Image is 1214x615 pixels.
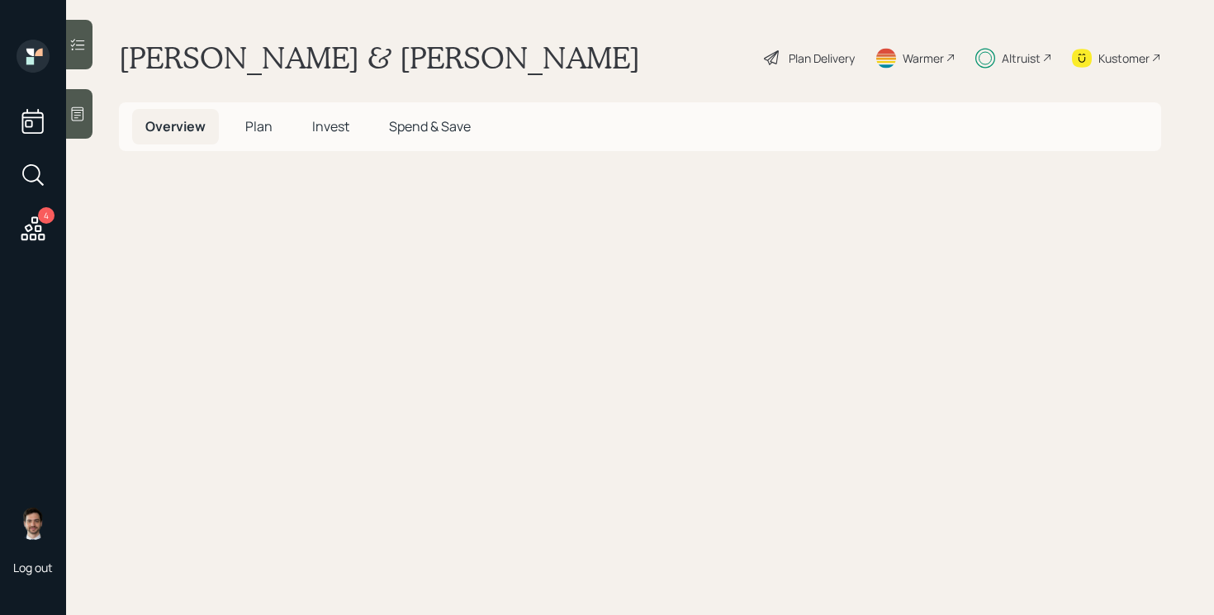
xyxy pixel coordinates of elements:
span: Invest [312,117,349,135]
span: Spend & Save [389,117,471,135]
div: Log out [13,560,53,575]
span: Overview [145,117,206,135]
img: jonah-coleman-headshot.png [17,507,50,540]
div: Altruist [1002,50,1041,67]
div: Plan Delivery [789,50,855,67]
span: Plan [245,117,273,135]
div: Kustomer [1098,50,1150,67]
h1: [PERSON_NAME] & [PERSON_NAME] [119,40,640,76]
div: 4 [38,207,55,224]
div: Warmer [903,50,944,67]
